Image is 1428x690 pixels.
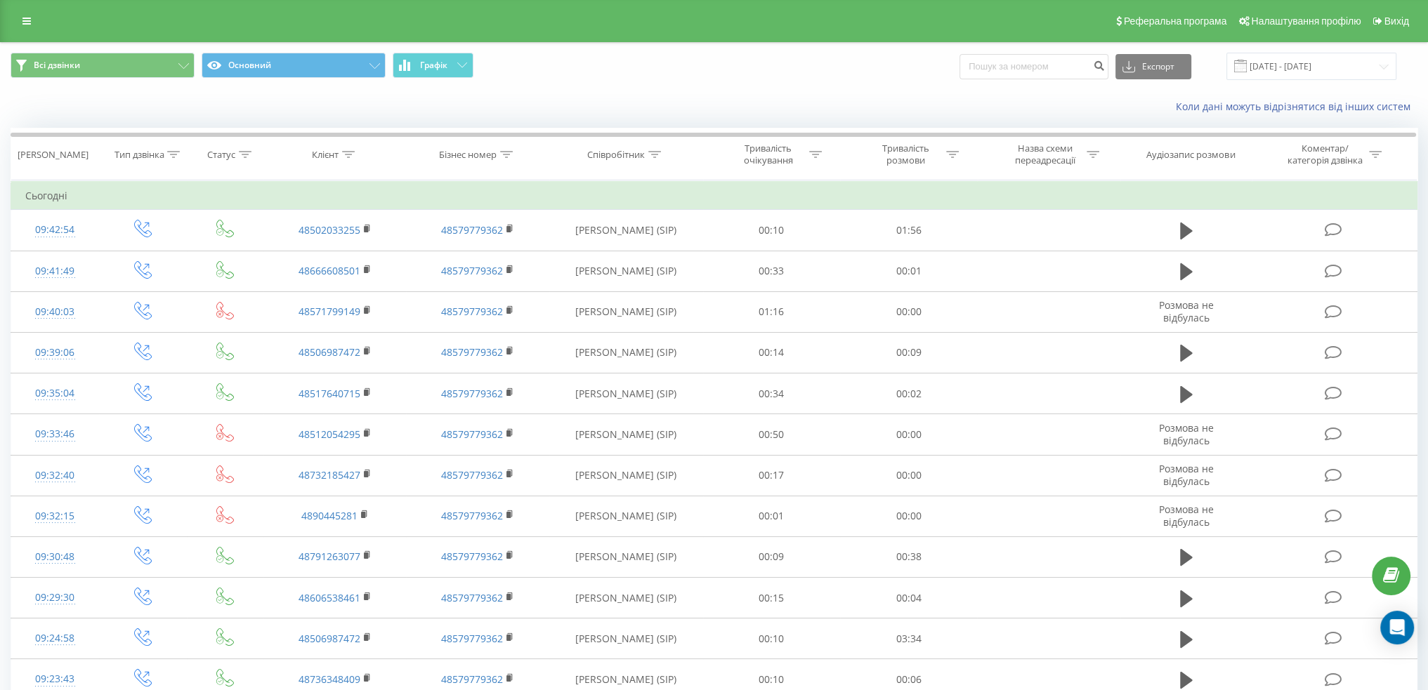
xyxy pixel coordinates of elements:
button: Графік [393,53,473,78]
button: Основний [202,53,386,78]
a: 48579779362 [441,427,503,441]
a: 48579779362 [441,550,503,563]
td: [PERSON_NAME] (SIP) [549,618,703,659]
td: 00:10 [703,618,840,659]
td: 00:09 [840,332,977,373]
td: 00:38 [840,536,977,577]
td: 00:15 [703,578,840,618]
td: 00:02 [840,373,977,414]
a: 48579779362 [441,387,503,400]
td: [PERSON_NAME] (SIP) [549,578,703,618]
td: 00:01 [840,251,977,291]
div: 09:32:15 [25,503,85,530]
div: Клієнт [312,149,339,161]
td: 00:17 [703,455,840,496]
div: 09:29:30 [25,584,85,611]
td: [PERSON_NAME] (SIP) [549,332,703,373]
div: 09:33:46 [25,420,85,448]
div: 09:30:48 [25,543,85,571]
a: 48579779362 [441,591,503,604]
span: Графік [420,60,447,70]
td: 00:14 [703,332,840,373]
a: 48502033255 [299,223,360,237]
a: 48736348409 [299,672,360,686]
div: Open Intercom Messenger [1380,611,1414,644]
span: Розмова не відбулась [1159,298,1214,324]
div: Тривалість очікування [731,142,806,166]
td: [PERSON_NAME] (SIP) [549,455,703,496]
td: 00:00 [840,496,977,536]
a: 48579779362 [441,223,503,237]
td: 00:01 [703,496,840,536]
div: Аудіозапис розмови [1146,149,1235,161]
td: 00:34 [703,373,840,414]
a: 48506987472 [299,632,360,645]
button: Експорт [1115,54,1191,79]
a: 48579779362 [441,305,503,318]
td: 00:50 [703,414,840,455]
td: 03:34 [840,618,977,659]
span: Налаштування профілю [1251,15,1361,27]
td: 00:04 [840,578,977,618]
div: Співробітник [587,149,645,161]
a: 48732185427 [299,468,360,482]
a: 48606538461 [299,591,360,604]
div: Назва схеми переадресації [1008,142,1083,166]
a: 48579779362 [441,632,503,645]
div: Тривалість розмови [867,142,943,166]
td: 00:10 [703,210,840,251]
span: Вихід [1384,15,1409,27]
td: [PERSON_NAME] (SIP) [549,210,703,251]
span: Розмова не відбулась [1159,462,1214,488]
div: Бізнес номер [439,149,497,161]
a: 48506987472 [299,345,360,359]
div: 09:42:54 [25,216,85,244]
span: Всі дзвінки [34,60,80,71]
td: [PERSON_NAME] (SIP) [549,496,703,536]
div: 09:32:40 [25,462,85,489]
td: Сьогодні [11,182,1417,210]
td: [PERSON_NAME] (SIP) [549,291,703,332]
td: [PERSON_NAME] (SIP) [549,414,703,455]
td: 00:00 [840,291,977,332]
a: 48579779362 [441,468,503,482]
a: 48579779362 [441,509,503,522]
td: [PERSON_NAME] (SIP) [549,536,703,577]
a: 48579779362 [441,264,503,277]
a: 48571799149 [299,305,360,318]
input: Пошук за номером [959,54,1108,79]
td: 00:33 [703,251,840,291]
div: Тип дзвінка [114,149,164,161]
td: [PERSON_NAME] (SIP) [549,373,703,414]
a: 48579779362 [441,672,503,686]
td: [PERSON_NAME] (SIP) [549,251,703,291]
td: 00:09 [703,536,840,577]
a: Коли дані можуть відрізнятися вiд інших систем [1176,100,1417,113]
div: 09:24:58 [25,625,85,652]
a: 48791263077 [299,550,360,563]
td: 01:56 [840,210,977,251]
div: 09:41:49 [25,258,85,285]
td: 00:00 [840,414,977,455]
td: 00:00 [840,455,977,496]
div: 09:39:06 [25,339,85,366]
span: Розмова не відбулась [1159,503,1214,529]
div: [PERSON_NAME] [18,149,89,161]
a: 48666608501 [299,264,360,277]
a: 48512054295 [299,427,360,441]
span: Розмова не відбулась [1159,421,1214,447]
td: 01:16 [703,291,840,332]
div: Статус [207,149,235,161]
a: 48517640715 [299,387,360,400]
a: 48579779362 [441,345,503,359]
a: 4890445281 [301,509,358,522]
div: 09:35:04 [25,380,85,407]
div: Коментар/категорія дзвінка [1283,142,1365,166]
div: 09:40:03 [25,298,85,326]
span: Реферальна програма [1124,15,1227,27]
button: Всі дзвінки [11,53,195,78]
